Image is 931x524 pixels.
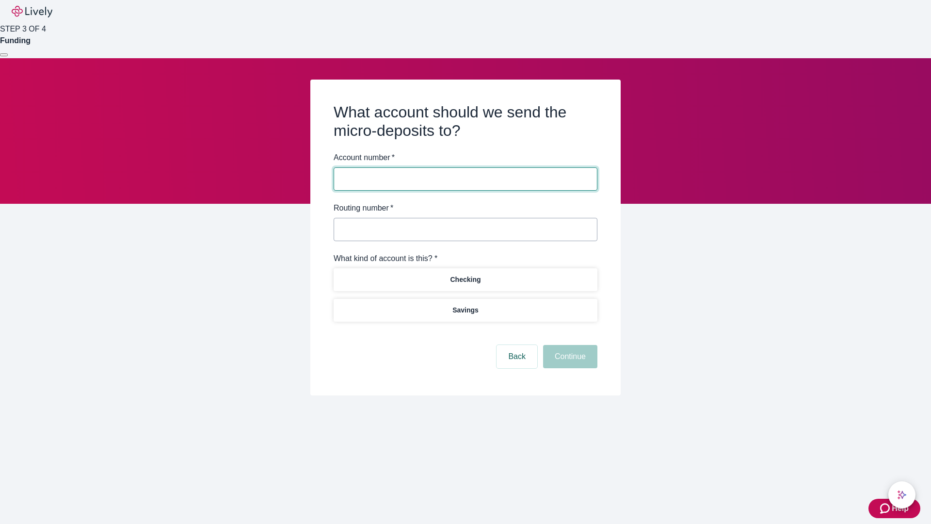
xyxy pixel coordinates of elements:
[880,503,892,514] svg: Zendesk support icon
[868,499,920,518] button: Zendesk support iconHelp
[334,299,597,322] button: Savings
[897,490,907,500] svg: Lively AI Assistant
[334,103,597,140] h2: What account should we send the micro-deposits to?
[334,152,395,164] label: Account number
[450,275,481,285] p: Checking
[497,345,537,368] button: Back
[12,6,52,17] img: Lively
[334,202,393,214] label: Routing number
[334,268,597,291] button: Checking
[892,503,909,514] span: Help
[452,305,479,315] p: Savings
[334,253,437,264] label: What kind of account is this? *
[888,481,915,508] button: chat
